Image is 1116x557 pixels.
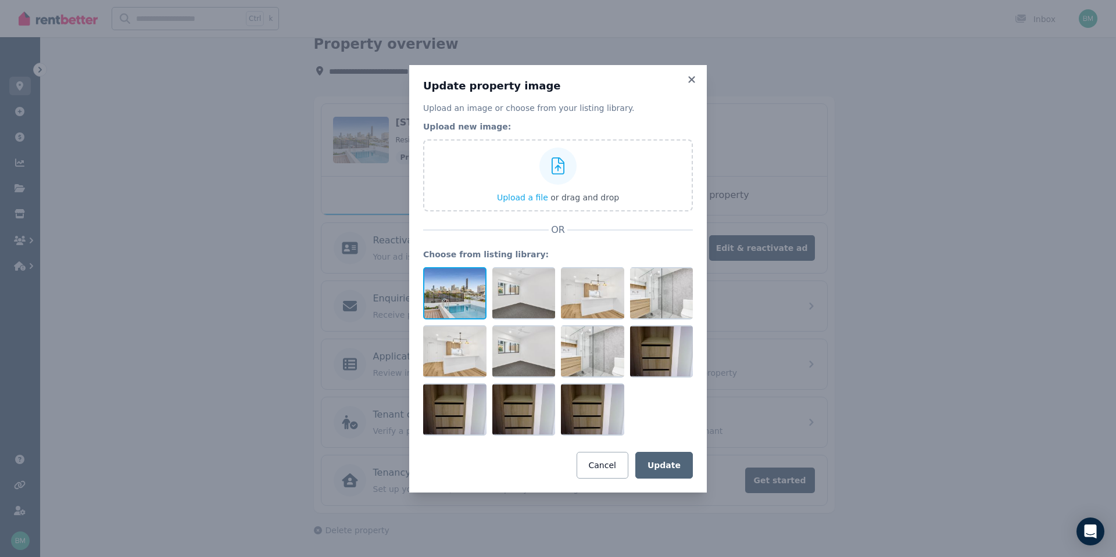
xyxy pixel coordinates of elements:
h3: Update property image [423,79,693,93]
button: Upload a file or drag and drop [497,192,619,203]
span: or drag and drop [550,193,619,202]
span: OR [549,223,567,237]
button: Update [635,452,693,479]
legend: Upload new image: [423,121,693,132]
p: Upload an image or choose from your listing library. [423,102,693,114]
legend: Choose from listing library: [423,249,693,260]
div: Open Intercom Messenger [1076,518,1104,545]
span: Upload a file [497,193,548,202]
button: Cancel [577,452,628,479]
